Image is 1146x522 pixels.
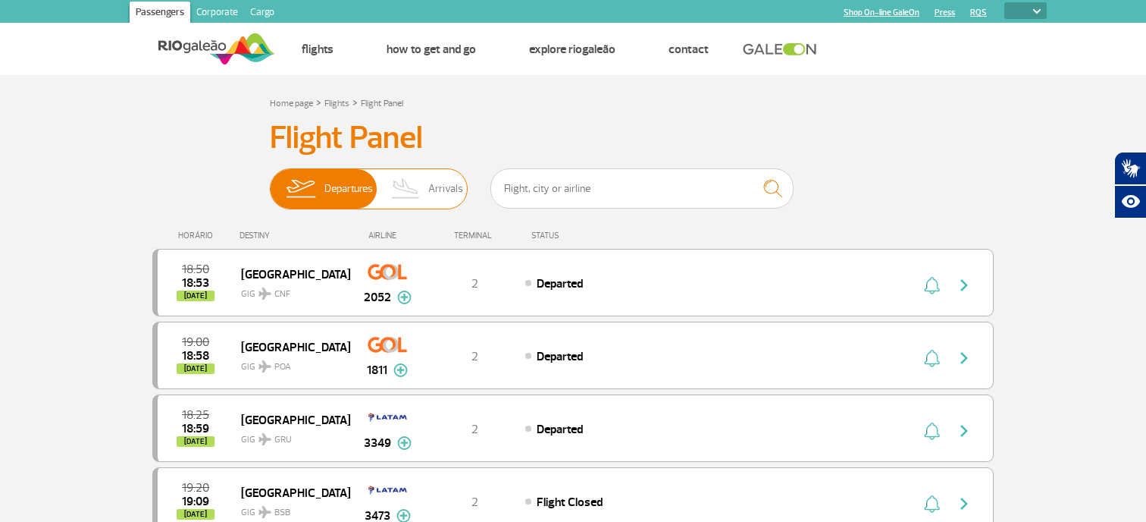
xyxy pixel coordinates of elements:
[1114,185,1146,219] button: Abrir recursos assistivos.
[270,98,313,109] a: Home page
[258,360,271,373] img: destiny_airplane.svg
[537,495,603,510] span: Flight Closed
[428,169,463,209] span: Arrivals
[397,291,412,304] img: mais-info-painel-voo.svg
[302,42,333,57] a: Flights
[384,169,428,209] img: slider-desembarque
[352,93,358,111] a: >
[387,42,476,57] a: How to get and go
[471,422,478,437] span: 2
[240,231,350,241] div: DESTINY
[970,8,987,17] a: RQS
[274,360,291,374] span: POA
[364,288,391,307] span: 2052
[537,276,583,291] span: Departed
[924,276,940,294] img: sino-painel-voo.svg
[1114,152,1146,219] div: Plugin de acessibilidade da Hand Talk.
[182,351,209,361] span: 2025-09-25 18:58:46
[274,433,292,447] span: GRU
[244,2,280,26] a: Cargo
[241,264,338,284] span: [GEOGRAPHIC_DATA]
[349,231,425,241] div: AIRLINE
[274,506,290,520] span: BSB
[361,98,403,109] a: Flight Panel
[316,93,321,111] a: >
[955,422,973,440] img: seta-direita-painel-voo.svg
[471,349,478,364] span: 2
[1114,152,1146,185] button: Abrir tradutor de língua de sinais.
[157,231,240,241] div: HORÁRIO
[182,264,209,275] span: 2025-09-25 18:50:00
[524,231,647,241] div: STATUS
[471,495,478,510] span: 2
[241,483,338,502] span: [GEOGRAPHIC_DATA]
[258,506,271,518] img: destiny_airplane.svg
[935,8,955,17] a: Press
[537,422,583,437] span: Departed
[241,410,338,429] span: [GEOGRAPHIC_DATA]
[182,337,209,347] span: 2025-09-25 19:00:00
[277,169,324,209] img: slider-embarque
[324,98,349,109] a: Flights
[241,352,338,374] span: GIG
[924,495,940,513] img: sino-painel-voo.svg
[844,8,919,17] a: Shop On-line GaleOn
[182,423,209,434] span: 2025-09-25 18:59:03
[924,349,940,367] img: sino-painel-voo.svg
[367,361,387,379] span: 1811
[241,498,338,520] span: GIG
[490,168,794,209] input: Flight, city or airline
[924,422,940,440] img: sino-painel-voo.svg
[324,169,373,209] span: Departures
[241,279,338,301] span: GIG
[955,349,973,367] img: seta-direita-painel-voo.svg
[177,363,214,374] span: [DATE]
[529,42,615,57] a: Explore RIOgaleão
[397,436,412,450] img: mais-info-painel-voo.svg
[955,276,973,294] img: seta-direita-painel-voo.svg
[393,363,408,377] img: mais-info-painel-voo.svg
[258,433,271,445] img: destiny_airplane.svg
[182,278,209,288] span: 2025-09-25 18:53:54
[177,509,214,520] span: [DATE]
[130,2,190,26] a: Passengers
[182,410,209,420] span: 2025-09-25 18:25:00
[177,436,214,447] span: [DATE]
[364,434,391,452] span: 3349
[471,276,478,291] span: 2
[537,349,583,364] span: Departed
[182,496,209,507] span: 2025-09-25 19:09:25
[241,425,338,447] span: GIG
[241,337,338,357] span: [GEOGRAPHIC_DATA]
[182,483,209,493] span: 2025-09-25 19:20:00
[177,291,214,301] span: [DATE]
[270,119,876,157] h3: Flight Panel
[668,42,709,57] a: Contact
[274,288,290,301] span: CNF
[955,495,973,513] img: seta-direita-painel-voo.svg
[425,231,524,241] div: TERMINAL
[258,288,271,300] img: destiny_airplane.svg
[190,2,244,26] a: Corporate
